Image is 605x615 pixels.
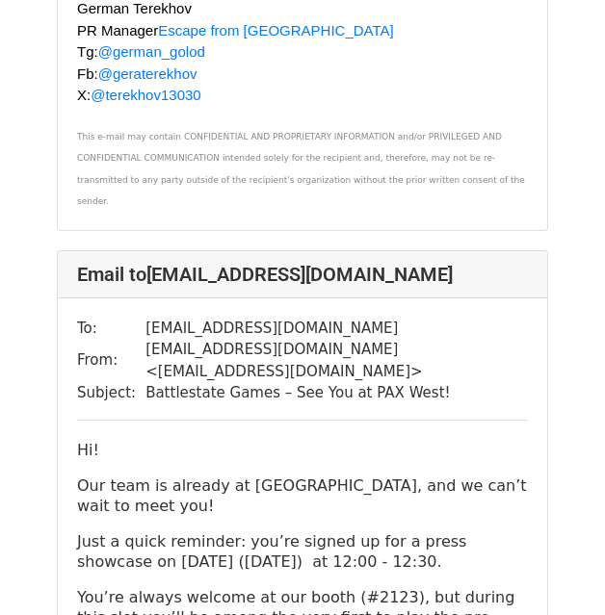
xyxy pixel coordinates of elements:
a: @german_golod [98,43,205,60]
td: To: [77,318,145,340]
a: @terekhov13030 [91,87,200,103]
td: From: [77,339,145,382]
font: This e-mail may contain CONFIDENTIAL AND PROPRIETARY INFORMATION and/or PRIVILEGED AND CONFIDENTI... [77,132,525,207]
td: Subject: [77,382,145,404]
h4: Email to [EMAIL_ADDRESS][DOMAIN_NAME] [77,263,528,286]
p: Hi! [77,440,528,460]
a: Escape from [GEOGRAPHIC_DATA] [158,22,394,38]
p: Our team is already at [GEOGRAPHIC_DATA], and we can’t wait to meet you! [77,475,528,516]
p: Just a quick reminder: you’re signed up for a press showcase on [DATE] ([DATE]) at 12:00 - 12:30. [77,531,528,572]
td: Battlestate Games – See You at PAX West! [145,382,528,404]
a: @geraterekhov [98,65,197,82]
td: [EMAIL_ADDRESS][DOMAIN_NAME] [145,318,528,340]
iframe: Chat Widget [509,523,605,615]
td: [EMAIL_ADDRESS][DOMAIN_NAME] < [EMAIL_ADDRESS][DOMAIN_NAME] > [145,339,528,382]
